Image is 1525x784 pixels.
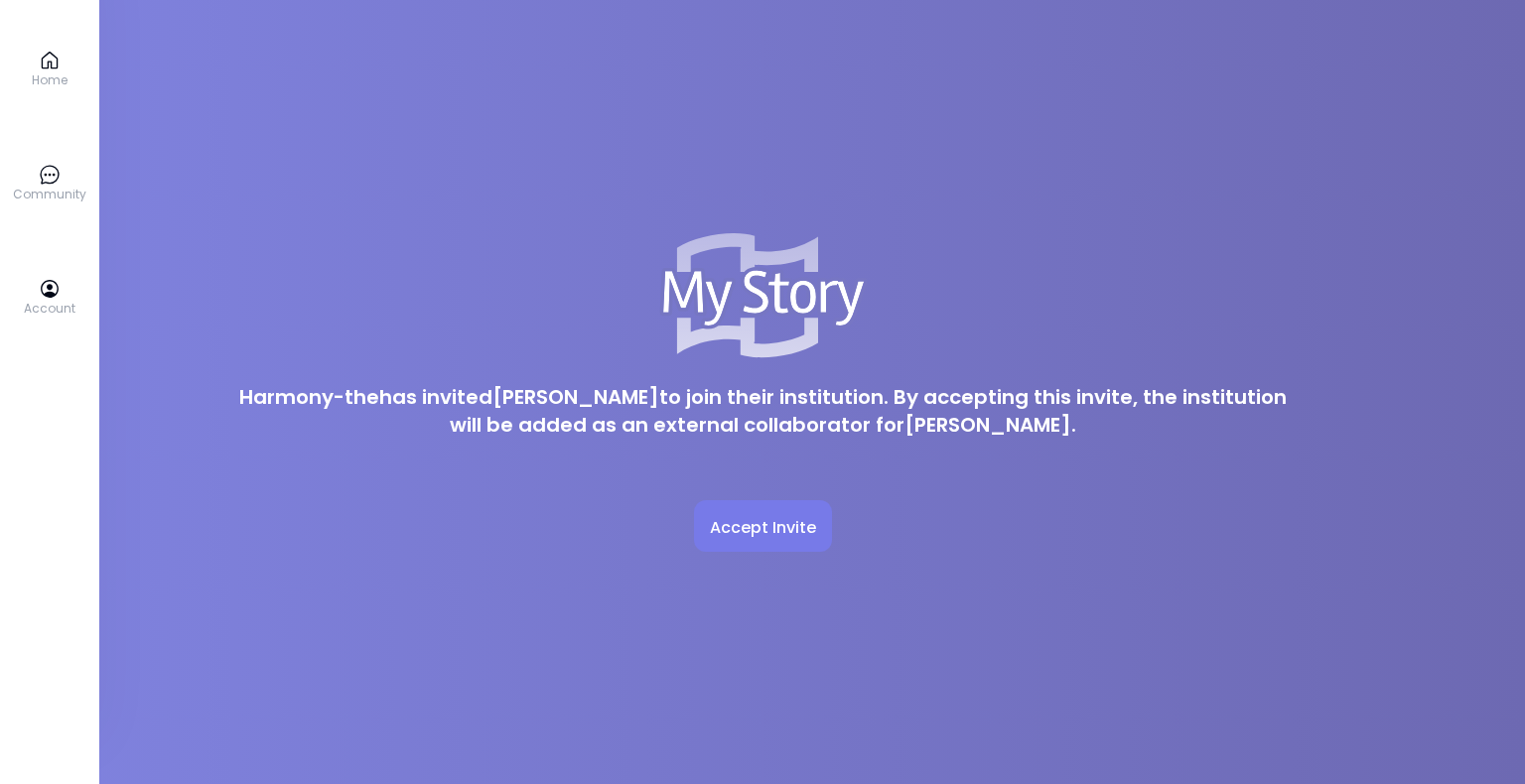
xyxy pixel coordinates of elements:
p: Account [24,300,75,318]
a: Account [24,278,75,318]
a: Community [13,164,86,203]
button: Accept Invite [694,500,832,552]
a: Home [32,50,68,89]
p: Home [32,71,68,89]
p: Harmony-the has invited [PERSON_NAME] to join their institution. By accepting this invite, the in... [228,383,1296,439]
span: Accept Invite [710,516,816,540]
p: Community [13,186,86,203]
